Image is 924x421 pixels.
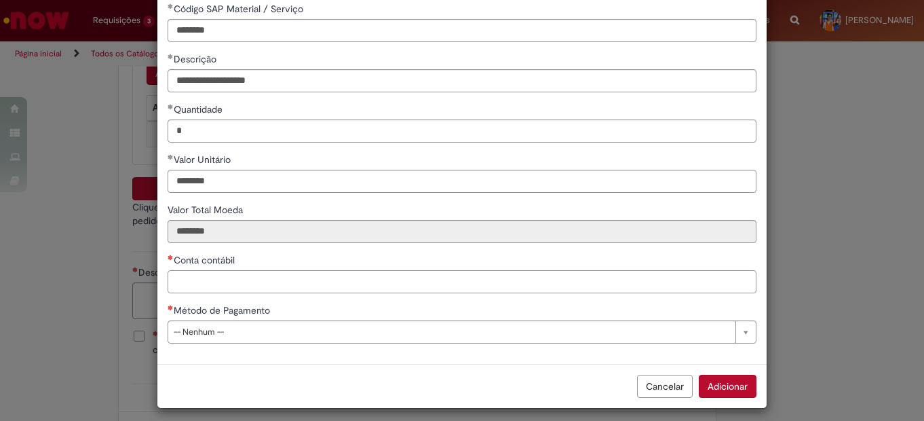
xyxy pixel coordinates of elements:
span: Somente leitura - Valor Total Moeda [168,204,246,216]
span: Obrigatório Preenchido [168,154,174,160]
span: Obrigatório Preenchido [168,104,174,109]
span: -- Nenhum -- [174,321,729,343]
input: Valor Total Moeda [168,220,756,243]
span: Conta contábil [174,254,237,266]
input: Descrição [168,69,756,92]
input: Quantidade [168,120,756,143]
input: Código SAP Material / Serviço [168,19,756,42]
span: Obrigatório Preenchido [168,3,174,9]
span: Quantidade [174,103,225,115]
input: Conta contábil [168,270,756,293]
span: Obrigatório Preenchido [168,54,174,59]
span: Valor Unitário [174,153,233,166]
span: Método de Pagamento [174,304,273,316]
span: Necessários [168,305,174,310]
span: Descrição [174,53,219,65]
input: Valor Unitário [168,170,756,193]
span: Necessários [168,255,174,260]
button: Cancelar [637,375,693,398]
span: Código SAP Material / Serviço [174,3,306,15]
button: Adicionar [699,375,756,398]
